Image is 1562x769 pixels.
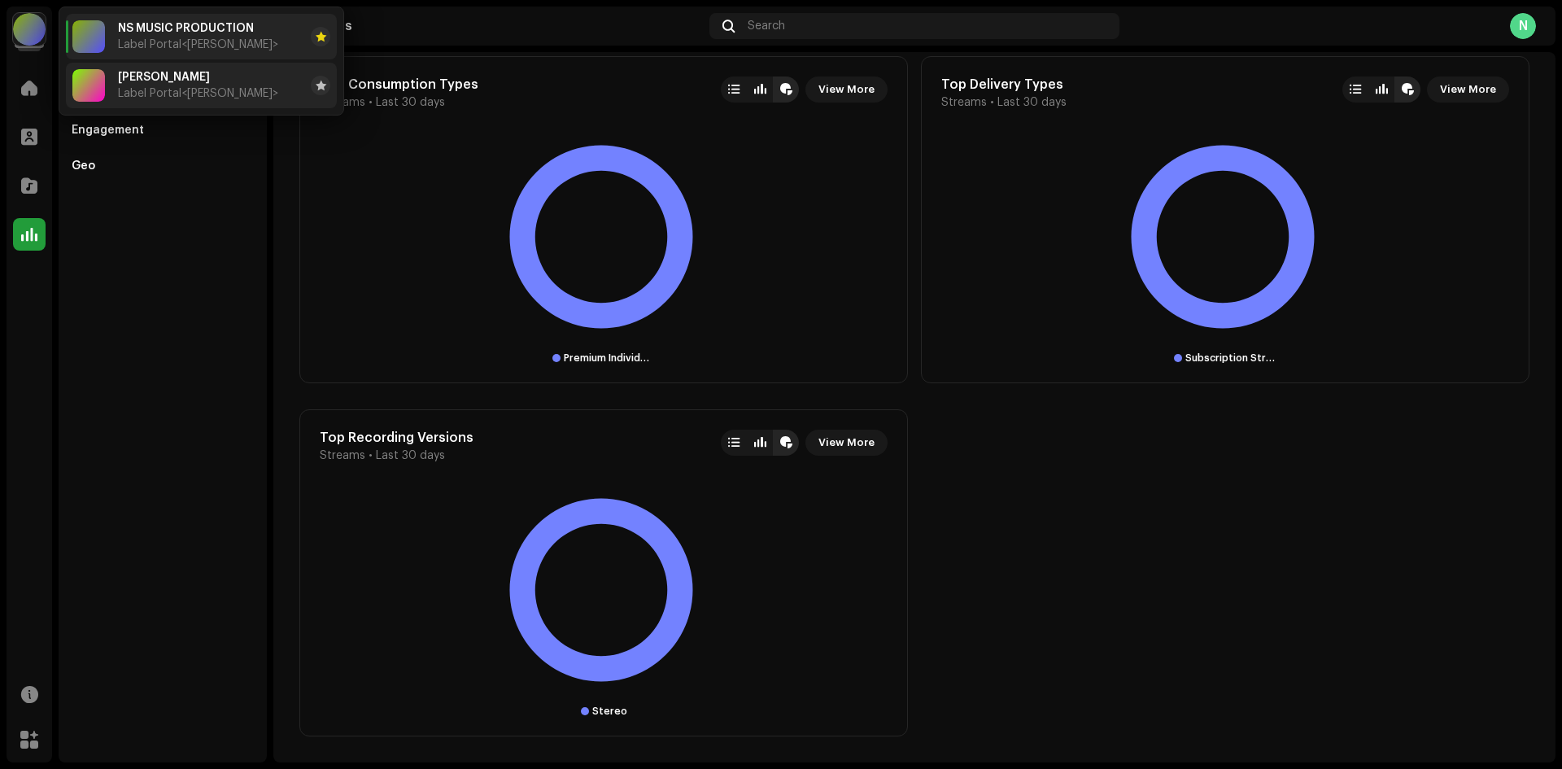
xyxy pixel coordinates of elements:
span: Last 30 days [376,96,445,109]
span: GG PAE [118,71,210,84]
div: Subscription Streaming [1185,352,1276,365]
span: View More [1440,73,1496,106]
re-m-nav-item: Engagement [65,114,260,146]
div: Top Consumption Types [320,76,478,93]
div: Stereo [592,705,627,718]
span: Last 30 days [997,96,1067,109]
span: <[PERSON_NAME]> [181,39,278,50]
span: View More [818,73,875,106]
div: Geo [72,159,95,173]
span: View More [818,426,875,459]
div: N [1510,13,1536,39]
div: Analytics [293,20,703,33]
span: Streams [941,96,987,109]
button: View More [805,430,888,456]
span: NS MUSIC PRODUCTION [118,22,254,35]
span: Search [748,20,785,33]
span: • [990,96,994,109]
span: Label Portal <Sumit Mallik> [118,87,278,100]
span: Label Portal <Sumit Mallik> [118,38,278,51]
re-m-nav-item: Geo [65,150,260,182]
span: • [369,96,373,109]
span: • [369,449,373,462]
span: Last 30 days [376,449,445,462]
div: Top Recording Versions [320,430,473,446]
div: Top Delivery Types [941,76,1067,93]
button: View More [805,76,888,103]
button: View More [1427,76,1509,103]
span: <[PERSON_NAME]> [181,88,278,99]
span: Streams [320,449,365,462]
div: Premium Individual Subscriptions [564,352,655,365]
div: Engagement [72,124,144,137]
